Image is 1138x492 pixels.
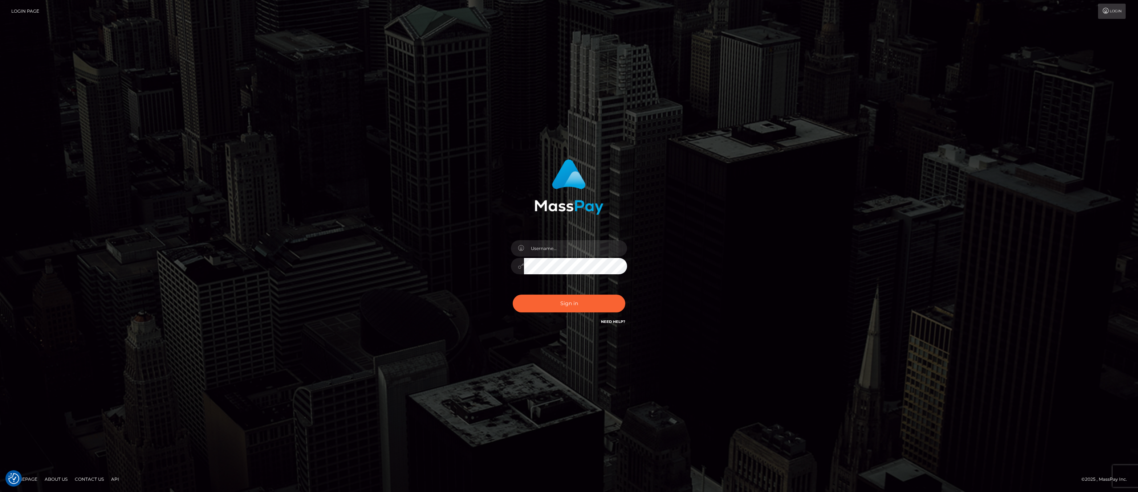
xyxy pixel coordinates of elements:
[601,319,625,324] a: Need Help?
[8,473,19,484] button: Consent Preferences
[513,295,625,312] button: Sign in
[11,4,39,19] a: Login Page
[524,240,627,257] input: Username...
[8,473,40,485] a: Homepage
[1081,475,1133,483] div: © 2025 , MassPay Inc.
[535,159,603,215] img: MassPay Login
[108,473,122,485] a: API
[42,473,70,485] a: About Us
[72,473,107,485] a: Contact Us
[1098,4,1126,19] a: Login
[8,473,19,484] img: Revisit consent button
